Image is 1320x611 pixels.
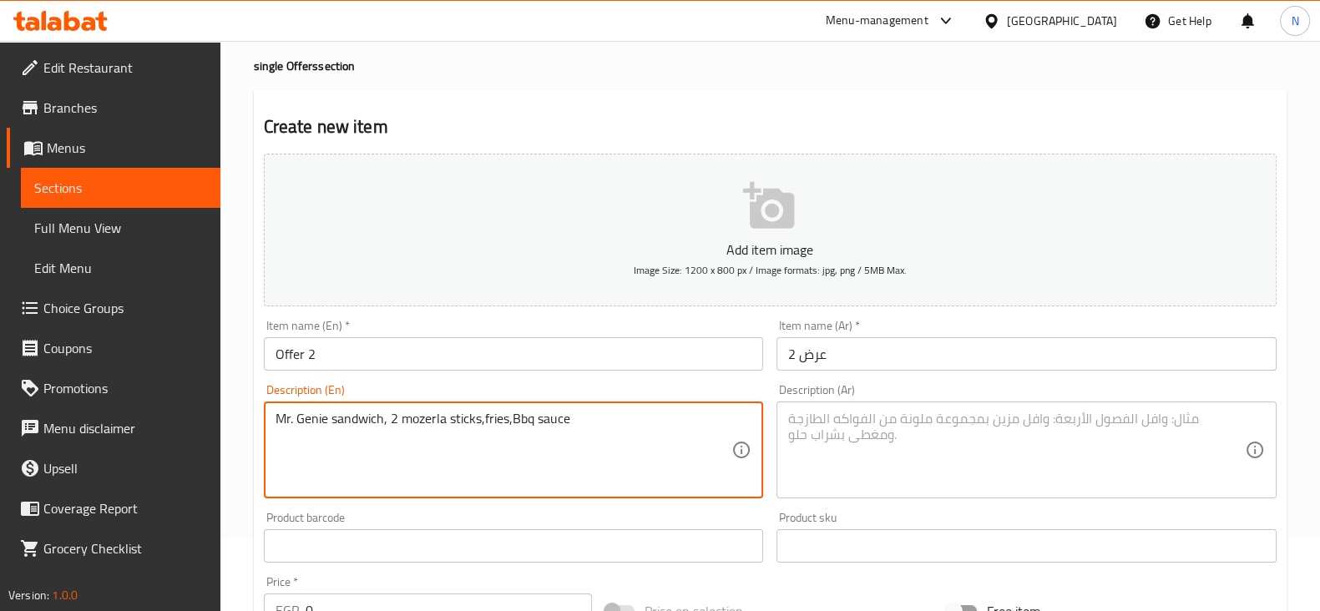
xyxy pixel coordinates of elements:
[776,337,1277,371] input: Enter name Ar
[7,48,220,88] a: Edit Restaurant
[8,584,49,606] span: Version:
[7,528,220,568] a: Grocery Checklist
[7,288,220,328] a: Choice Groups
[21,248,220,288] a: Edit Menu
[264,529,764,563] input: Please enter product barcode
[21,168,220,208] a: Sections
[43,338,207,358] span: Coupons
[776,529,1277,563] input: Please enter product sku
[634,260,907,280] span: Image Size: 1200 x 800 px / Image formats: jpg, png / 5MB Max.
[34,218,207,238] span: Full Menu View
[7,448,220,488] a: Upsell
[1007,12,1117,30] div: [GEOGRAPHIC_DATA]
[276,411,732,490] textarea: Mr. Genie sandwich, 2 mozerla sticks,fries,Bbq sauce
[43,538,207,558] span: Grocery Checklist
[264,337,764,371] input: Enter name En
[43,298,207,318] span: Choice Groups
[52,584,78,606] span: 1.0.0
[47,138,207,158] span: Menus
[43,418,207,438] span: Menu disclaimer
[43,498,207,518] span: Coverage Report
[43,378,207,398] span: Promotions
[43,458,207,478] span: Upsell
[826,11,928,31] div: Menu-management
[7,128,220,168] a: Menus
[290,240,1251,260] p: Add item image
[43,98,207,118] span: Branches
[7,88,220,128] a: Branches
[34,178,207,198] span: Sections
[264,114,1277,139] h2: Create new item
[7,408,220,448] a: Menu disclaimer
[43,58,207,78] span: Edit Restaurant
[34,258,207,278] span: Edit Menu
[21,208,220,248] a: Full Menu View
[264,154,1277,306] button: Add item imageImage Size: 1200 x 800 px / Image formats: jpg, png / 5MB Max.
[254,58,1287,74] h4: single Offers section
[7,488,220,528] a: Coverage Report
[7,368,220,408] a: Promotions
[7,328,220,368] a: Coupons
[1291,12,1298,30] span: N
